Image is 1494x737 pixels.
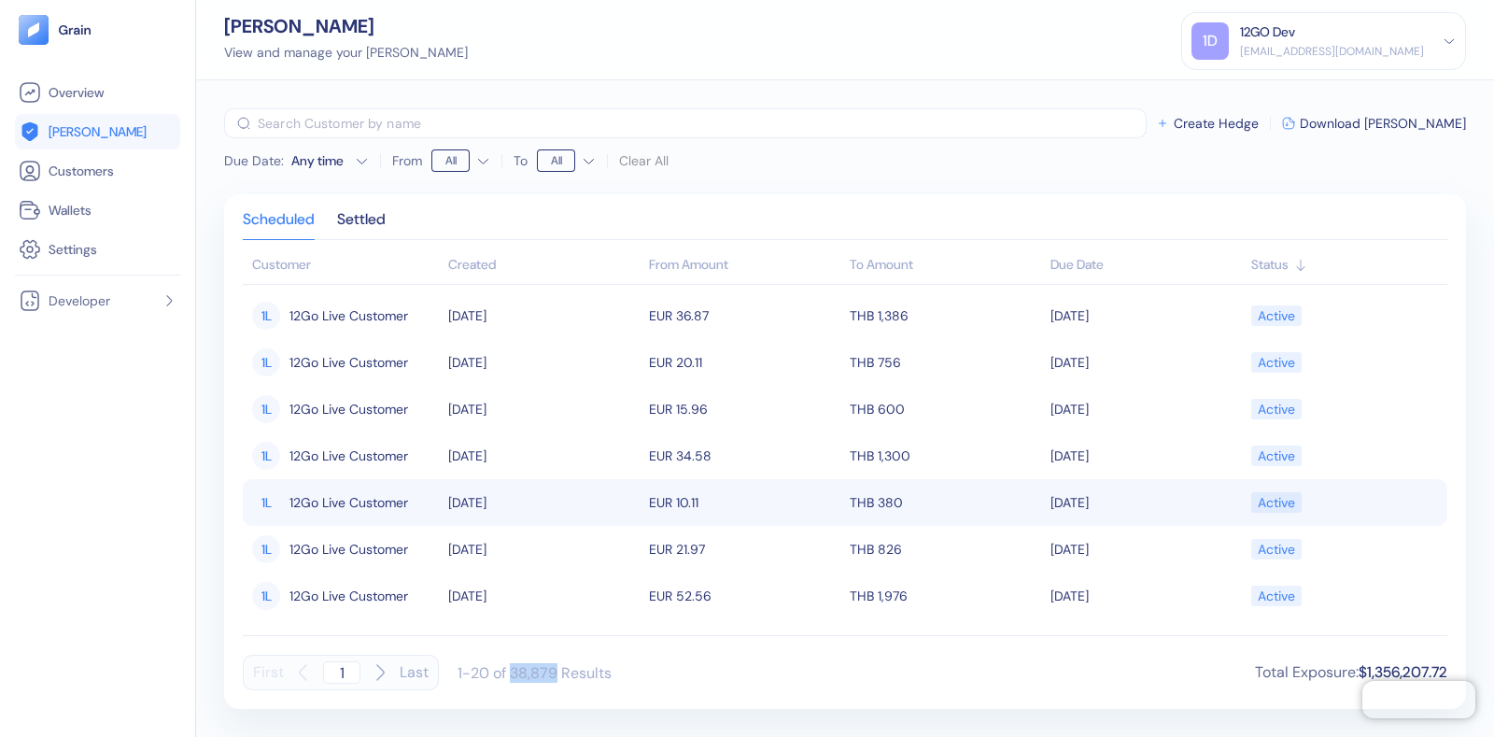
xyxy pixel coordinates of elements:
td: EUR 26.6 [644,619,845,666]
td: [DATE] [1046,526,1247,573]
td: [DATE] [444,339,644,386]
th: Customer [243,248,444,285]
td: EUR 20.11 [644,339,845,386]
div: 1L [252,489,280,517]
span: Create Hedge [1174,117,1259,130]
button: From [431,146,490,176]
td: [DATE] [1046,619,1247,666]
div: Active [1258,533,1295,565]
button: Last [400,655,429,690]
input: Search Customer by name [258,108,1147,138]
a: Overview [19,81,176,104]
div: 1L [252,302,280,330]
span: 12Go Live Customer [289,533,408,565]
td: EUR 10.11 [644,479,845,526]
div: View and manage your [PERSON_NAME] [224,43,468,63]
div: Active [1258,300,1295,332]
span: [PERSON_NAME] [49,122,147,141]
button: Download [PERSON_NAME] [1282,117,1466,130]
span: $1,356,207.72 [1359,662,1447,682]
button: Due Date:Any time [224,151,369,170]
div: Scheduled [243,213,315,239]
td: EUR 15.96 [644,386,845,432]
td: THB 600 [845,386,1046,432]
button: First [253,655,284,690]
a: Wallets [19,199,176,221]
div: Sort ascending [1251,255,1438,275]
a: Customers [19,160,176,182]
td: [DATE] [1046,479,1247,526]
th: From Amount [644,248,845,285]
td: [DATE] [444,619,644,666]
div: Active [1258,440,1295,472]
div: Total Exposure : [1255,661,1447,684]
td: [DATE] [444,432,644,479]
div: 12GO Dev [1240,22,1295,42]
td: [DATE] [1046,386,1247,432]
span: Developer [49,291,110,310]
td: [DATE] [444,573,644,619]
div: 1L [252,582,280,610]
div: [EMAIL_ADDRESS][DOMAIN_NAME] [1240,43,1424,60]
td: THB 1,000 [845,619,1046,666]
td: THB 380 [845,479,1046,526]
div: Sort ascending [1050,255,1242,275]
div: Any time [291,151,347,170]
td: [DATE] [444,386,644,432]
div: Active [1258,487,1295,518]
button: Create Hedge [1156,117,1259,130]
td: THB 1,386 [845,292,1046,339]
td: [DATE] [1046,339,1247,386]
span: 12Go Live Customer [289,393,408,425]
span: Due Date : [224,151,284,170]
td: [DATE] [1046,292,1247,339]
span: Overview [49,83,104,102]
div: Active [1258,347,1295,378]
td: [DATE] [1046,432,1247,479]
td: EUR 34.58 [644,432,845,479]
div: 1L [252,348,280,376]
label: To [514,154,528,167]
td: THB 1,300 [845,432,1046,479]
div: 1L [252,535,280,563]
iframe: Chatra live chat [1362,681,1475,718]
td: [DATE] [1046,573,1247,619]
span: Wallets [49,201,92,220]
div: 1L [252,395,280,423]
td: EUR 21.97 [644,526,845,573]
div: 1D [1191,22,1229,60]
div: Active [1258,393,1295,425]
a: Settings [19,238,176,261]
td: [DATE] [444,479,644,526]
div: Active [1258,580,1295,612]
span: Settings [49,240,97,259]
th: To Amount [845,248,1046,285]
td: THB 756 [845,339,1046,386]
span: 12Go Live Customer [289,300,408,332]
div: Active [1258,627,1295,659]
label: From [392,154,422,167]
td: [DATE] [444,292,644,339]
span: 12Go Live Customer [289,487,408,518]
img: logo-tablet-V2.svg [19,15,49,45]
a: [PERSON_NAME] [19,120,176,143]
div: Sort ascending [448,255,640,275]
div: Settled [337,213,386,239]
span: 12Go Live Customer [289,627,408,659]
div: 1-20 of 38,879 Results [458,663,612,683]
img: logo [58,23,92,36]
span: 12Go Live Customer [289,580,408,612]
span: 12Go Live Customer [289,440,408,472]
td: EUR 52.56 [644,573,845,619]
span: Customers [49,162,114,180]
div: [PERSON_NAME] [224,17,468,35]
button: To [537,146,596,176]
div: 1L [252,442,280,470]
span: 12Go Live Customer [289,347,408,378]
span: Download [PERSON_NAME] [1300,117,1466,130]
td: [DATE] [444,526,644,573]
td: THB 826 [845,526,1046,573]
td: EUR 36.87 [644,292,845,339]
td: THB 1,976 [845,573,1046,619]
